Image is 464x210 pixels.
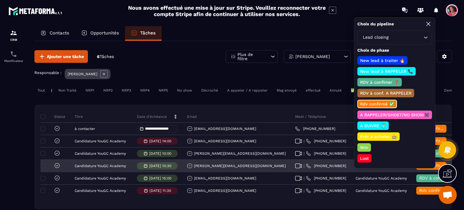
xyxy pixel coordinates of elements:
[10,50,17,58] img: scheduler
[306,163,346,168] a: [PHONE_NUMBER]
[359,79,400,85] p: RDV à confimer ❓
[68,72,97,76] p: [PERSON_NAME]
[357,31,432,44] div: Search for option
[419,163,453,168] span: Rdv confirmé ✅
[75,127,95,131] p: à contacter
[119,87,134,94] div: NRP3
[90,30,119,36] p: Opportunités
[359,68,414,74] p: New lead à RAPPELER 📞
[149,151,171,156] p: [DATE] 10:00
[419,138,453,143] span: Rdv confirmé ✅
[237,52,264,61] p: Plus de filtre
[361,34,390,41] span: Lead closing
[306,151,346,156] a: [PHONE_NUMBER]
[75,151,126,156] p: Candidature YouGC Academy
[47,53,84,60] span: Ajouter une tâche
[359,101,395,107] p: Rdv confirmé ✅
[306,188,346,193] a: [PHONE_NUMBER]
[224,87,271,94] div: A appeler / A rappeler
[359,57,406,63] p: New lead à traiter 🔥
[128,5,326,17] h2: Nous avons effectué une mise à jour sur Stripe. Veuillez reconnecter votre compte Stripe afin de ...
[439,186,457,204] a: Ouvrir le chat
[295,54,330,59] p: [PERSON_NAME]
[356,189,407,193] p: Candidature YouGC Academy
[149,164,171,168] p: [DATE] 10:30
[303,87,324,94] div: effectué
[327,87,345,94] div: Annulé
[198,87,221,94] div: Décroché
[34,26,75,41] a: Contacts
[359,134,398,140] p: Prêt à acheter 🎰
[295,126,335,131] a: [PHONE_NUMBER]
[42,114,65,119] p: Statut
[82,87,97,94] div: NRP1
[34,87,48,94] div: Tout
[50,30,69,36] p: Contacts
[97,54,114,60] p: 6
[75,26,125,41] a: Opportunités
[140,30,156,36] p: Tâches
[34,50,88,63] button: Ajouter une tâche
[100,54,114,59] span: Tâches
[75,139,126,143] p: Candidature YouGC Academy
[357,21,394,27] p: Choix du pipeline
[137,114,167,119] p: Date d’échéance
[125,26,162,41] a: Tâches
[149,176,171,180] p: [DATE] 15:00
[187,114,197,119] p: Email
[55,87,79,94] div: Non Traité
[359,155,370,161] p: Lost
[2,38,26,41] p: CRM
[2,25,26,46] a: formationformationCRM
[137,87,153,94] div: NRP4
[359,144,369,150] p: Win
[419,188,453,193] span: Rdv confirmé ✅
[100,87,116,94] div: NRP2
[419,176,458,180] span: RDV à confimer ❓
[390,34,422,41] input: Search for option
[149,139,171,143] p: [DATE] 14:00
[441,87,460,94] div: Demain
[359,90,412,96] p: RDV à conf. A RAPPELER
[75,176,126,180] p: Candidature YouGC Academy
[8,5,63,16] img: logo
[295,114,326,119] p: Meet / Téléphone
[75,164,126,168] p: Candidature YouGC Academy
[2,46,26,67] a: schedulerschedulerPlanificateur
[75,189,126,193] p: Candidature YouGC Academy
[359,112,430,118] p: A RAPPELER/GHOST/NO SHOW✖️
[348,87,358,94] div: ✅
[419,126,453,131] span: Rdv confirmé ✅
[306,139,346,144] a: [PHONE_NUMBER]
[2,59,26,63] p: Planificateur
[174,87,195,94] div: No show
[51,88,52,92] p: |
[274,87,300,94] div: Msg envoyé
[150,189,171,193] p: [DATE] 11:30
[10,29,17,37] img: formation
[75,114,83,119] p: Titre
[34,70,62,75] p: Responsable :
[356,176,407,180] p: Candidature YouGC Academy
[306,176,346,181] a: [PHONE_NUMBER]
[359,123,387,129] p: A SUIVRE ⏳
[357,47,432,53] p: Choix de phase
[156,87,171,94] div: NRP5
